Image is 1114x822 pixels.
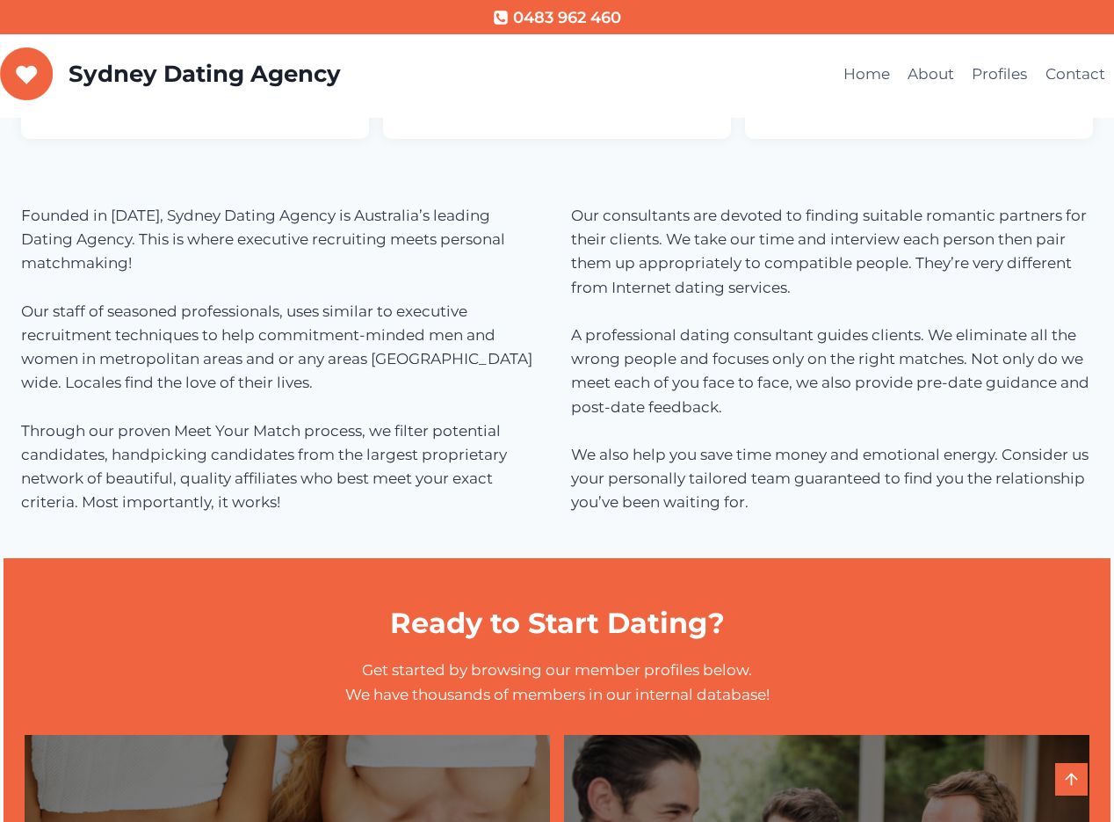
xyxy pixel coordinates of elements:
p: Get started by browsing our member profiles below. We have thousands of members in our internal d... [25,658,1090,706]
p: Our consultants are devoted to finding suitable romantic partners for their clients. We take our ... [571,204,1093,514]
a: Contact [1037,54,1114,96]
a: Profiles [963,54,1036,96]
p: Sydney Dating Agency [69,61,341,88]
p: Founded in [DATE], Sydney Dating Agency is Australia’s leading Dating Agency. This is where execu... [21,204,543,514]
a: Home [835,54,899,96]
h1: Ready to Start Dating? [25,602,1090,644]
a: 0483 962 460 [493,5,621,31]
span: 0483 962 460 [513,5,621,31]
a: Scroll to top [1055,763,1088,796]
a: About [899,54,963,96]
